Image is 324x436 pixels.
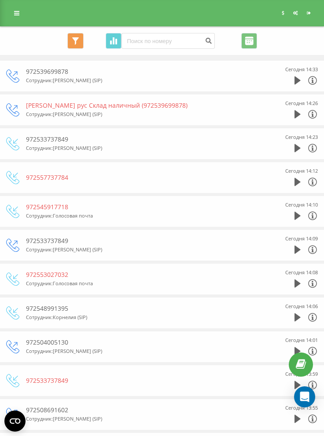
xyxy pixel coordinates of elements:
font: Сегодня 14:10 [285,201,318,208]
font: Сегодня 13:59 [285,371,318,377]
font: 972533737849 [26,135,68,143]
font: Сегодня 14:12 [285,167,318,174]
font: Сотрудник [26,314,52,320]
font: 972508691602 [26,406,68,414]
font: [PERSON_NAME] (SIP) [53,415,102,422]
font: : [52,314,53,320]
font: Сотрудник [26,145,52,151]
font: Корнелия (SIP) [53,314,87,320]
font: : [52,246,53,253]
font: 972553027032 [26,270,68,279]
font: Сотрудник [26,348,52,354]
font: Сотрудник [26,212,52,219]
font: : [52,77,53,84]
input: Поиск по номеру [121,33,215,49]
font: 972533737849 [26,376,68,385]
font: 972545917718 [26,203,68,211]
font: Сегодня 14:08 [285,269,318,276]
font: [PERSON_NAME] рус Склад наличный (972539699878) [26,101,188,109]
font: Голосовая почта [53,212,93,219]
font: Сотрудник [26,280,52,287]
font: 972533737849 [26,236,68,245]
font: : [52,415,53,422]
div: Открытый Интерком Мессенджер [294,386,315,407]
font: Сотрудник [26,77,52,84]
font: [PERSON_NAME] (SIP) [53,77,102,84]
font: Сегодня 14:33 [285,66,318,73]
font: Сотрудник [26,415,52,422]
font: Сегодня 14:01 [285,337,318,343]
font: Сегодня 14:06 [285,303,318,309]
font: : [52,280,53,287]
font: : [52,348,53,354]
font: : [52,111,53,117]
button: Open CMP widget [4,411,26,432]
font: 972539699878 [26,67,68,76]
font: [PERSON_NAME] (SIP) [53,111,102,117]
font: : [52,212,53,219]
font: Сегодня 14:09 [285,235,318,242]
font: Сегодня 14:23 [285,134,318,140]
font: [PERSON_NAME] (SIP) [53,246,102,253]
font: : [52,145,53,151]
font: Сотрудник [26,246,52,253]
font: Сегодня 14:26 [285,100,318,106]
font: Голосовая почта [53,280,93,287]
font: 972557737784 [26,173,68,182]
font: [PERSON_NAME] (SIP) [53,145,102,151]
font: 972548991395 [26,304,68,312]
font: [PERSON_NAME] (SIP) [53,348,102,354]
font: Сегодня 13:55 [285,404,318,411]
font: Сотрудник [26,111,52,117]
font: 972504005130 [26,338,68,346]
